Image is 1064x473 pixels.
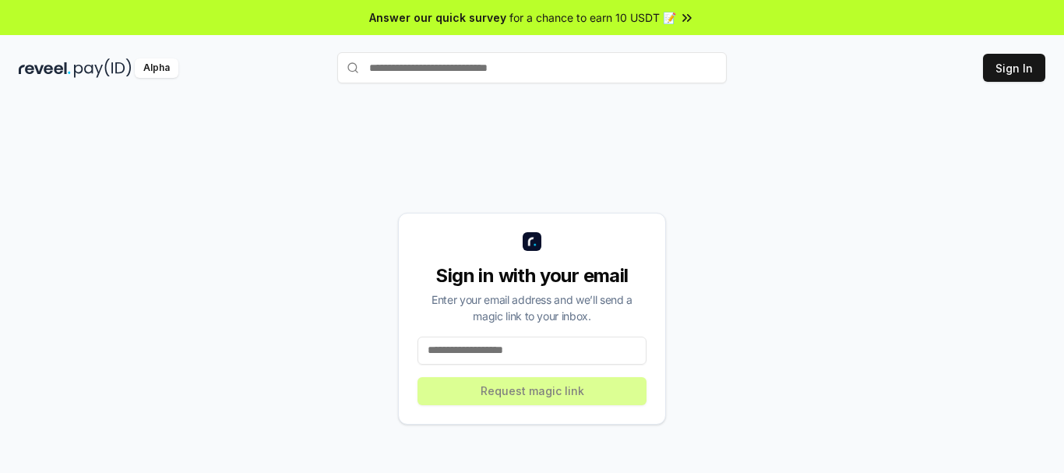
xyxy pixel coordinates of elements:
img: pay_id [74,58,132,78]
div: Sign in with your email [417,263,647,288]
img: logo_small [523,232,541,251]
img: reveel_dark [19,58,71,78]
span: for a chance to earn 10 USDT 📝 [509,9,676,26]
span: Answer our quick survey [369,9,506,26]
div: Enter your email address and we’ll send a magic link to your inbox. [417,291,647,324]
div: Alpha [135,58,178,78]
button: Sign In [983,54,1045,82]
